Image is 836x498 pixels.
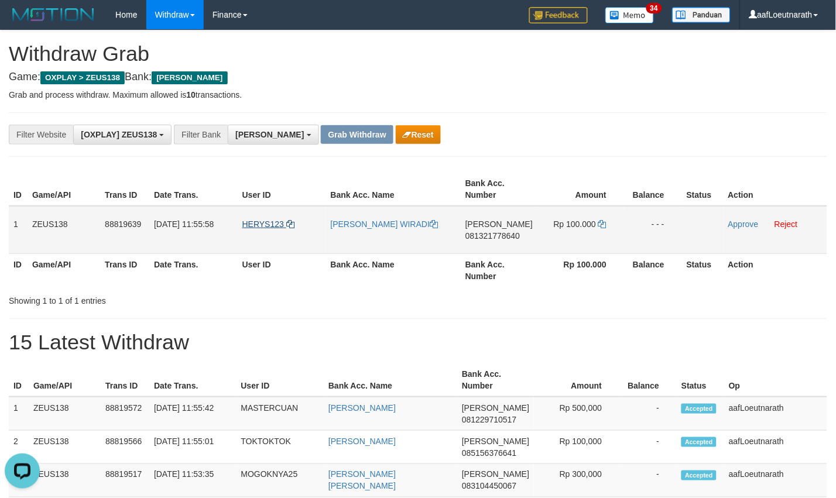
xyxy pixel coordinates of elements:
th: Game/API [28,173,100,206]
td: aafLoeutnarath [724,464,827,497]
span: Copy 081229710517 to clipboard [462,415,516,424]
td: ZEUS138 [29,397,101,431]
td: ZEUS138 [29,464,101,497]
div: Filter Website [9,125,73,145]
th: Amount [534,363,619,397]
td: 88819572 [101,397,149,431]
th: ID [9,253,28,287]
span: Rp 100.000 [554,219,596,229]
th: Status [682,253,724,287]
img: MOTION_logo.png [9,6,98,23]
td: 88819517 [101,464,149,497]
a: [PERSON_NAME] [PERSON_NAME] [328,470,396,491]
th: Rp 100.000 [537,253,624,287]
td: TOKTOKTOK [237,431,324,464]
img: Button%20Memo.svg [605,7,655,23]
button: Open LiveChat chat widget [5,5,40,40]
span: Accepted [681,470,717,480]
td: MASTERCUAN [237,397,324,431]
td: 1 [9,397,29,431]
span: [PERSON_NAME] [462,403,529,413]
span: [PERSON_NAME] [465,219,533,229]
span: Copy 081321778640 to clipboard [465,231,520,241]
h1: Withdraw Grab [9,42,827,66]
span: HERYS123 [242,219,284,229]
th: Game/API [29,363,101,397]
th: Date Trans. [149,363,236,397]
span: [PERSON_NAME] [462,470,529,479]
td: [DATE] 11:53:35 [149,464,236,497]
th: Bank Acc. Number [457,363,534,397]
span: Copy 083104450067 to clipboard [462,482,516,491]
th: ID [9,173,28,206]
img: Feedback.jpg [529,7,588,23]
th: User ID [238,253,326,287]
img: panduan.png [672,7,731,23]
button: [OXPLAY] ZEUS138 [73,125,172,145]
td: Rp 500,000 [534,397,619,431]
span: OXPLAY > ZEUS138 [40,71,125,84]
th: Bank Acc. Number [461,173,537,206]
th: Trans ID [100,173,149,206]
td: 1 [9,206,28,254]
th: Date Trans. [149,253,238,287]
th: Bank Acc. Name [326,253,461,287]
span: [PERSON_NAME] [235,130,304,139]
th: Balance [624,173,682,206]
td: 2 [9,431,29,464]
td: [DATE] 11:55:42 [149,397,236,431]
td: ZEUS138 [28,206,100,254]
p: Grab and process withdraw. Maximum allowed is transactions. [9,89,827,101]
th: Status [677,363,724,397]
td: - - - [624,206,682,254]
th: Op [724,363,827,397]
th: Trans ID [101,363,149,397]
th: Balance [624,253,682,287]
th: Amount [537,173,624,206]
td: - [619,431,677,464]
th: Action [724,173,827,206]
h1: 15 Latest Withdraw [9,331,827,354]
a: Approve [728,219,759,229]
th: Date Trans. [149,173,238,206]
td: 88819566 [101,431,149,464]
div: Filter Bank [174,125,228,145]
th: Game/API [28,253,100,287]
th: Action [724,253,827,287]
td: Rp 300,000 [534,464,619,497]
th: Status [682,173,724,206]
td: [DATE] 11:55:01 [149,431,236,464]
div: Showing 1 to 1 of 1 entries [9,290,340,307]
th: Balance [619,363,677,397]
span: 34 [646,3,662,13]
a: [PERSON_NAME] WIRADI [331,219,438,229]
th: User ID [237,363,324,397]
button: Grab Withdraw [321,125,393,144]
strong: 10 [186,90,196,99]
td: aafLoeutnarath [724,397,827,431]
span: [OXPLAY] ZEUS138 [81,130,157,139]
a: [PERSON_NAME] [328,437,396,446]
td: ZEUS138 [29,431,101,464]
th: User ID [238,173,326,206]
a: Reject [775,219,798,229]
button: [PERSON_NAME] [228,125,318,145]
th: Bank Acc. Name [326,173,461,206]
th: Bank Acc. Number [461,253,537,287]
td: aafLoeutnarath [724,431,827,464]
button: Reset [396,125,441,144]
span: Accepted [681,437,717,447]
span: 88819639 [105,219,141,229]
a: [PERSON_NAME] [328,403,396,413]
a: Copy 100000 to clipboard [598,219,607,229]
a: HERYS123 [242,219,294,229]
td: - [619,464,677,497]
h4: Game: Bank: [9,71,827,83]
span: [PERSON_NAME] [462,437,529,446]
span: [DATE] 11:55:58 [154,219,214,229]
td: Rp 100,000 [534,431,619,464]
th: Bank Acc. Name [324,363,457,397]
th: Trans ID [100,253,149,287]
td: MOGOKNYA25 [237,464,324,497]
span: Copy 085156376641 to clipboard [462,448,516,458]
